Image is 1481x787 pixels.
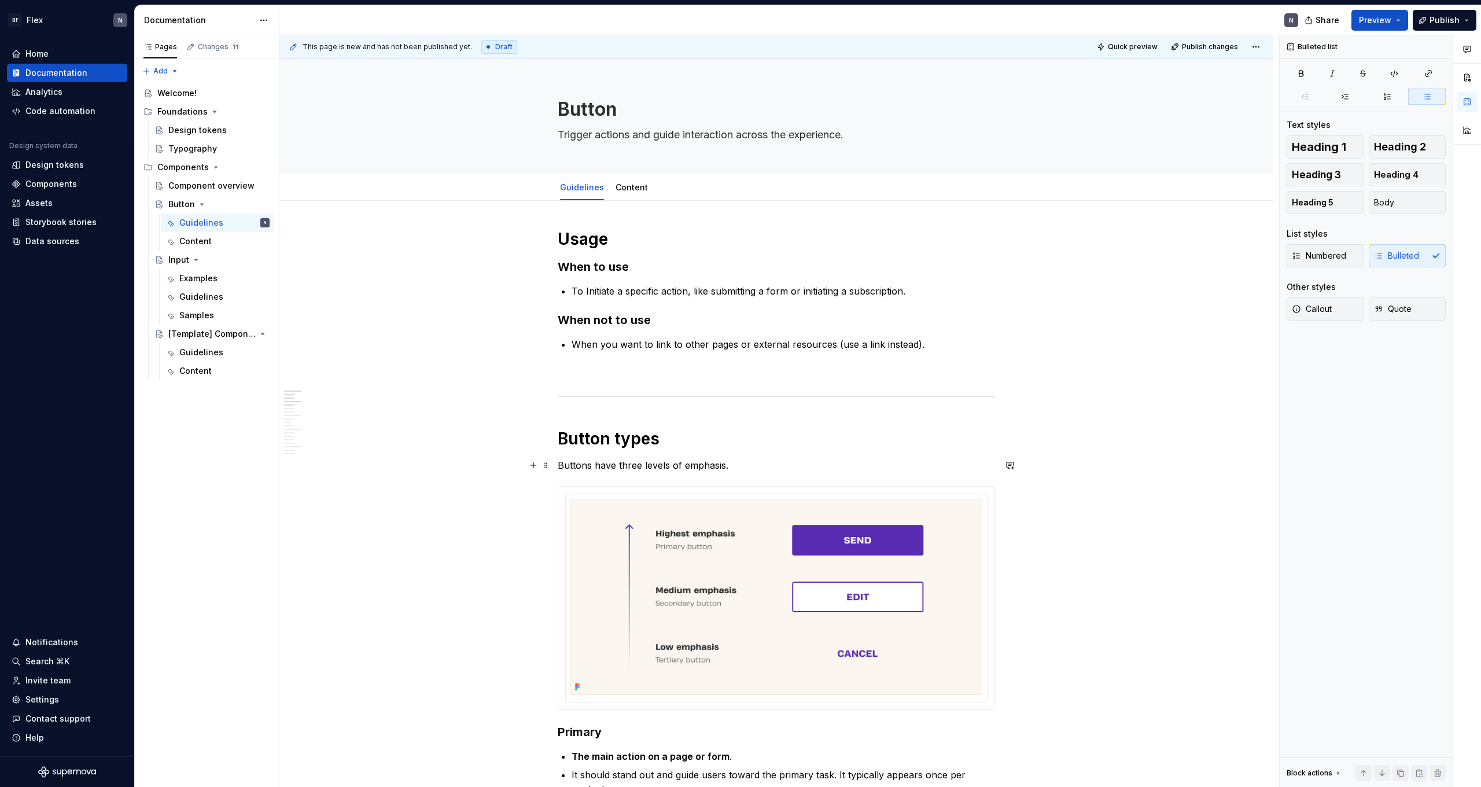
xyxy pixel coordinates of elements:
[1430,14,1460,26] span: Publish
[7,652,127,671] button: Search ⌘K
[161,288,274,306] a: Guidelines
[1292,250,1346,262] span: Numbered
[150,325,274,343] a: [Template] Component name
[139,84,274,380] div: Page tree
[7,175,127,193] a: Components
[1182,42,1238,52] span: Publish changes
[1292,141,1346,153] span: Heading 1
[572,749,995,763] p: .
[25,86,62,98] div: Analytics
[168,198,195,210] div: Button
[25,178,77,190] div: Components
[1351,10,1408,31] button: Preview
[572,751,730,762] strong: The main action on a page or form
[7,213,127,231] a: Storybook stories
[616,182,648,192] a: Content
[611,175,653,199] div: Content
[25,694,59,705] div: Settings
[25,236,79,247] div: Data sources
[1287,228,1328,240] div: List styles
[1167,39,1243,55] button: Publish changes
[168,180,255,192] div: Component overview
[1287,768,1332,778] div: Block actions
[7,729,127,747] button: Help
[1287,297,1364,321] button: Callout
[25,197,53,209] div: Assets
[555,95,993,123] textarea: Button
[1093,39,1163,55] button: Quick preview
[139,84,274,102] a: Welcome!
[303,42,472,52] span: This page is new and has not been published yet.
[1359,14,1391,26] span: Preview
[27,14,43,26] div: Flex
[179,273,218,284] div: Examples
[1316,14,1339,26] span: Share
[1292,303,1332,315] span: Callout
[1287,765,1343,781] div: Block actions
[157,161,209,173] div: Components
[231,42,240,52] span: 11
[9,141,78,150] div: Design system data
[1287,119,1331,131] div: Text styles
[25,675,71,686] div: Invite team
[2,8,132,32] button: BFFlexN
[179,365,212,377] div: Content
[7,45,127,63] a: Home
[1108,42,1158,52] span: Quick preview
[179,236,212,247] div: Content
[161,306,274,325] a: Samples
[7,156,127,174] a: Design tokens
[25,656,69,667] div: Search ⌘K
[558,458,995,472] p: Buttons have three levels of emphasis.
[495,42,513,52] span: Draft
[150,139,274,158] a: Typography
[179,310,214,321] div: Samples
[558,312,995,328] h3: When not to use
[168,124,227,136] div: Design tokens
[161,362,274,380] a: Content
[38,766,96,778] svg: Supernova Logo
[7,232,127,251] a: Data sources
[558,259,995,275] h3: When to use
[7,83,127,101] a: Analytics
[1374,303,1412,315] span: Quote
[161,214,274,232] a: GuidelinesN
[7,194,127,212] a: Assets
[1287,191,1364,214] button: Heading 5
[558,229,995,249] h1: Usage
[558,724,995,740] h3: Primary
[7,709,127,728] button: Contact support
[144,14,253,26] div: Documentation
[179,291,223,303] div: Guidelines
[150,195,274,214] a: Button
[1369,191,1446,214] button: Body
[1292,169,1341,181] span: Heading 3
[168,328,256,340] div: [Template] Component name
[555,126,993,144] textarea: Trigger actions and guide interaction across the experience.
[555,175,609,199] div: Guidelines
[118,16,123,25] div: N
[139,102,274,121] div: Foundations
[1369,135,1446,159] button: Heading 2
[25,48,49,60] div: Home
[572,337,995,351] p: When you want to link to other pages or external resources (use a link instead).
[179,347,223,358] div: Guidelines
[7,64,127,82] a: Documentation
[179,217,223,229] div: Guidelines
[1374,141,1426,153] span: Heading 2
[558,428,995,449] h1: Button types
[150,176,274,195] a: Component overview
[139,63,182,79] button: Add
[1287,281,1336,293] div: Other styles
[7,102,127,120] a: Code automation
[139,158,274,176] div: Components
[572,284,995,298] p: To Initiate a specific action, like submitting a form or initiating a subscription.
[161,343,274,362] a: Guidelines
[25,713,91,725] div: Contact support
[8,13,22,27] div: BF
[7,633,127,652] button: Notifications
[25,216,97,228] div: Storybook stories
[25,159,84,171] div: Design tokens
[1369,163,1446,186] button: Heading 4
[1287,244,1364,267] button: Numbered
